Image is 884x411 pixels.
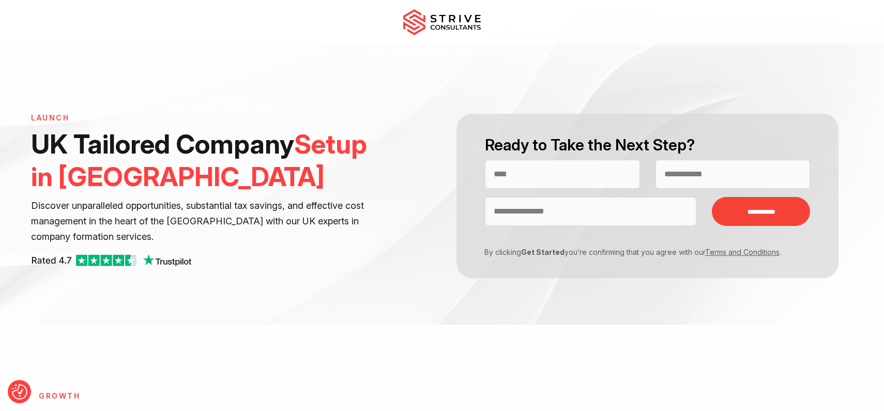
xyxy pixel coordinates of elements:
button: Consent Preferences [12,384,27,400]
a: Terms and Conditions [705,248,780,256]
h1: UK Tailored Company [31,128,385,193]
strong: Get Started [521,248,565,256]
h2: Ready to Take the Next Step? [485,134,810,156]
p: Discover unparalleled opportunities, substantial tax savings, and effective cost management in th... [31,198,385,245]
img: Revisit consent button [12,384,27,400]
form: Contact form [442,114,853,278]
img: main-logo.svg [403,9,481,35]
p: By clicking you’re confirming that you agree with our . [477,247,802,257]
h6: LAUNCH [31,114,385,123]
h6: GROWTH [39,392,435,401]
